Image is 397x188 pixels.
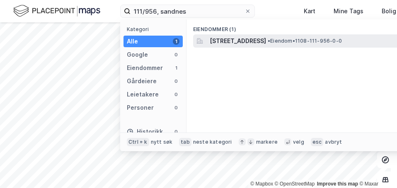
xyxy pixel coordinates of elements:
div: velg [293,139,304,145]
span: [STREET_ADDRESS] [210,36,266,46]
input: Søk på adresse, matrikkel, gårdeiere, leietakere eller personer [131,5,244,17]
div: markere [256,139,278,145]
div: Bolig [382,6,396,16]
div: Alle [127,36,138,46]
div: 1 [173,65,179,71]
div: Personer [127,103,154,113]
a: OpenStreetMap [275,181,315,187]
div: 0 [173,104,179,111]
div: tab [179,138,191,146]
div: esc [311,138,324,146]
div: Kategori [127,26,183,32]
div: 0 [173,128,179,135]
div: avbryt [325,139,342,145]
span: • [268,38,270,44]
div: Google [127,50,148,60]
div: Historikk [127,127,163,137]
div: Ctrl + k [127,138,149,146]
a: Mapbox [250,181,273,187]
div: Kart [304,6,315,16]
div: 1 [173,38,179,45]
div: 0 [173,91,179,98]
span: Eiendom • 1108-111-956-0-0 [268,38,342,44]
div: nytt søk [151,139,173,145]
div: neste kategori [193,139,232,145]
div: Kontrollprogram for chat [356,148,397,188]
a: Improve this map [317,181,358,187]
div: 0 [173,78,179,84]
img: logo.f888ab2527a4732fd821a326f86c7f29.svg [13,4,100,18]
div: Eiendommer [127,63,163,73]
iframe: Chat Widget [356,148,397,188]
div: Gårdeiere [127,76,157,86]
div: Leietakere [127,89,159,99]
div: Mine Tags [334,6,363,16]
div: 0 [173,51,179,58]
